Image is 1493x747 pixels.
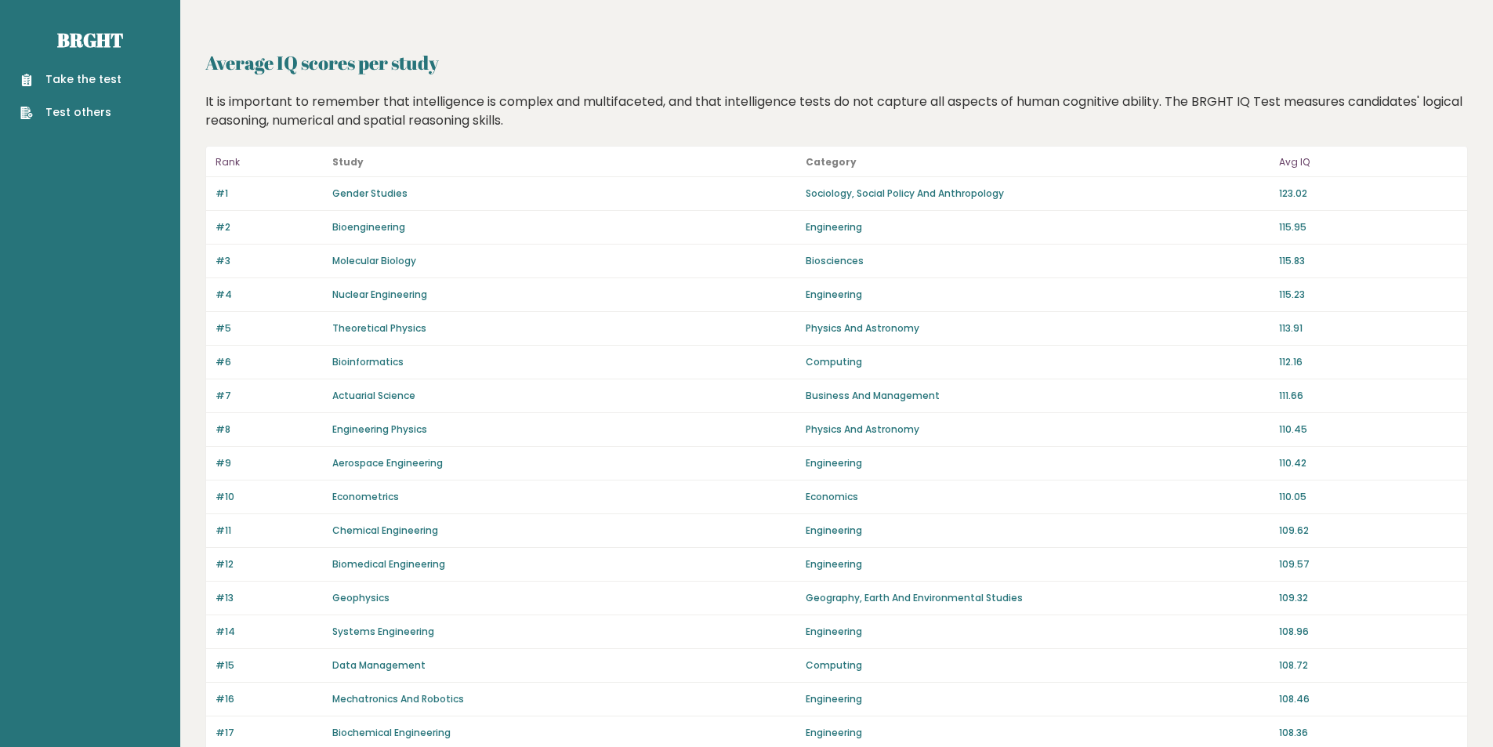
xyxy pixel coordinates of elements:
p: 110.05 [1279,490,1458,504]
p: 108.72 [1279,658,1458,673]
a: Gender Studies [332,187,408,200]
p: 113.91 [1279,321,1458,335]
p: #17 [216,726,323,740]
a: Econometrics [332,490,399,503]
h2: Average IQ scores per study [205,49,1468,77]
p: 115.83 [1279,254,1458,268]
p: #1 [216,187,323,201]
a: Geophysics [332,591,390,604]
a: Theoretical Physics [332,321,426,335]
p: 110.45 [1279,422,1458,437]
p: Geography, Earth And Environmental Studies [806,591,1270,605]
a: Systems Engineering [332,625,434,638]
p: 108.46 [1279,692,1458,706]
p: #16 [216,692,323,706]
p: 112.16 [1279,355,1458,369]
p: #8 [216,422,323,437]
p: Business And Management [806,389,1270,403]
p: #7 [216,389,323,403]
a: Mechatronics And Robotics [332,692,464,705]
p: Computing [806,355,1270,369]
a: Bioinformatics [332,355,404,368]
p: #10 [216,490,323,504]
p: 108.36 [1279,726,1458,740]
p: Rank [216,153,323,172]
p: Economics [806,490,1270,504]
p: Engineering [806,625,1270,639]
p: Engineering [806,456,1270,470]
p: Avg IQ [1279,153,1458,172]
p: Engineering [806,220,1270,234]
p: #2 [216,220,323,234]
div: It is important to remember that intelligence is complex and multifaceted, and that intelligence ... [200,92,1474,130]
a: Chemical Engineering [332,524,438,537]
a: Take the test [20,71,121,88]
p: #3 [216,254,323,268]
p: 111.66 [1279,389,1458,403]
p: Engineering [806,692,1270,706]
p: 108.96 [1279,625,1458,639]
a: Aerospace Engineering [332,456,443,470]
a: Molecular Biology [332,254,416,267]
p: #5 [216,321,323,335]
p: Engineering [806,288,1270,302]
b: Category [806,155,857,169]
p: Physics And Astronomy [806,422,1270,437]
p: Biosciences [806,254,1270,268]
p: #14 [216,625,323,639]
p: 109.57 [1279,557,1458,571]
p: 109.62 [1279,524,1458,538]
p: 109.32 [1279,591,1458,605]
b: Study [332,155,364,169]
p: Engineering [806,557,1270,571]
p: Physics And Astronomy [806,321,1270,335]
p: Engineering [806,726,1270,740]
p: #4 [216,288,323,302]
p: 110.42 [1279,456,1458,470]
a: Engineering Physics [332,422,427,436]
p: Engineering [806,524,1270,538]
p: #9 [216,456,323,470]
a: Biomedical Engineering [332,557,445,571]
p: #15 [216,658,323,673]
a: Test others [20,104,121,121]
p: 123.02 [1279,187,1458,201]
p: #6 [216,355,323,369]
p: #11 [216,524,323,538]
a: Nuclear Engineering [332,288,427,301]
p: 115.95 [1279,220,1458,234]
p: #12 [216,557,323,571]
a: Data Management [332,658,426,672]
a: Brght [57,27,123,53]
p: 115.23 [1279,288,1458,302]
p: Sociology, Social Policy And Anthropology [806,187,1270,201]
a: Actuarial Science [332,389,415,402]
p: #13 [216,591,323,605]
p: Computing [806,658,1270,673]
a: Bioengineering [332,220,405,234]
a: Biochemical Engineering [332,726,451,739]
